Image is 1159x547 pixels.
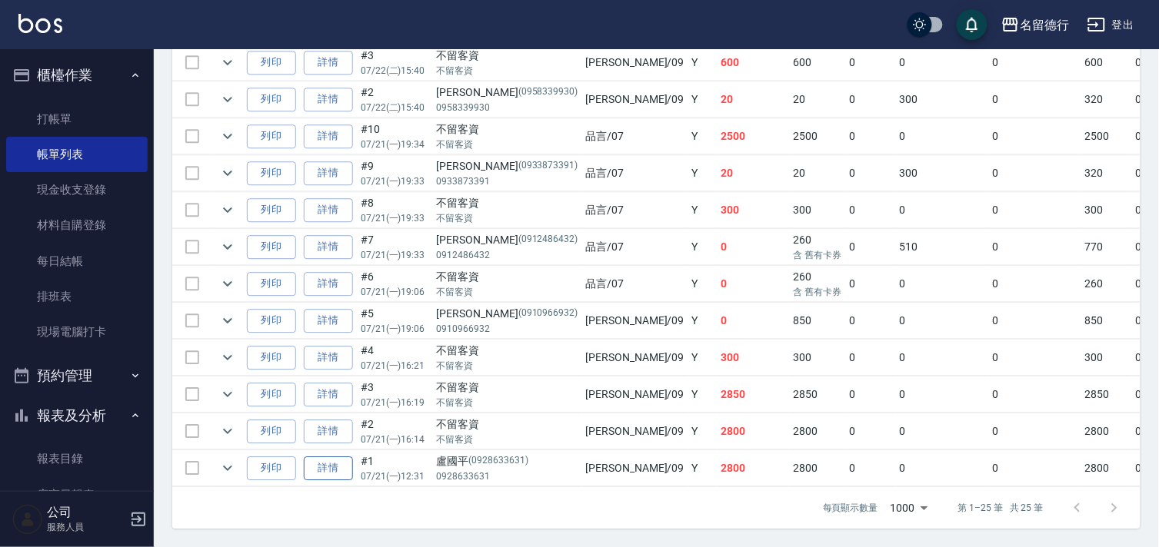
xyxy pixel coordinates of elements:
[304,419,353,443] a: 詳情
[988,229,1081,265] td: 0
[304,198,353,222] a: 詳情
[247,383,296,406] button: 列印
[845,45,896,81] td: 0
[247,272,296,296] button: 列印
[896,155,989,191] td: 300
[304,309,353,333] a: 詳情
[357,450,433,486] td: #1
[789,45,845,81] td: 600
[1081,266,1132,302] td: 260
[437,359,578,373] p: 不留客資
[216,309,239,332] button: expand row
[361,174,429,188] p: 07/21 (一) 19:33
[216,161,239,184] button: expand row
[688,81,718,118] td: Y
[896,118,989,154] td: 0
[6,55,148,95] button: 櫃檯作業
[247,161,296,185] button: 列印
[304,51,353,75] a: 詳情
[437,195,578,211] div: 不留客資
[582,450,688,486] td: [PERSON_NAME] /09
[845,118,896,154] td: 0
[582,45,688,81] td: [PERSON_NAME] /09
[304,272,353,296] a: 詳情
[896,192,989,228] td: 0
[582,303,688,339] td: [PERSON_NAME] /09
[247,124,296,148] button: 列印
[437,101,578,114] p: 0958339930
[718,118,790,154] td: 2500
[6,244,148,279] a: 每日結帳
[789,155,845,191] td: 20
[437,322,578,336] p: 0910966932
[357,229,433,265] td: #7
[582,81,688,118] td: [PERSON_NAME] /09
[1081,81,1132,118] td: 320
[357,192,433,228] td: #8
[988,376,1081,413] td: 0
[437,211,578,225] p: 不留客資
[304,456,353,480] a: 詳情
[47,505,125,520] h5: 公司
[437,248,578,262] p: 0912486432
[361,248,429,262] p: 07/21 (一) 19:33
[304,161,353,185] a: 詳情
[845,229,896,265] td: 0
[518,232,578,248] p: (0912486432)
[988,266,1081,302] td: 0
[988,155,1081,191] td: 0
[6,207,148,243] a: 材料自購登錄
[361,469,429,483] p: 07/21 (一) 12:31
[718,81,790,118] td: 20
[437,121,578,138] div: 不留客資
[361,322,429,336] p: 07/21 (一) 19:06
[357,81,433,118] td: #2
[357,118,433,154] td: #10
[437,343,578,359] div: 不留客資
[361,396,429,409] p: 07/21 (一) 16:19
[582,229,688,265] td: 品言 /07
[896,303,989,339] td: 0
[6,172,148,207] a: 現金收支登錄
[6,477,148,512] a: 店家日報表
[845,340,896,376] td: 0
[1081,45,1132,81] td: 600
[216,419,239,443] button: expand row
[437,138,578,151] p: 不留客資
[357,340,433,376] td: #4
[247,309,296,333] button: 列印
[357,376,433,413] td: #3
[357,45,433,81] td: #3
[216,456,239,479] button: expand row
[247,88,296,111] button: 列印
[1081,11,1141,39] button: 登出
[789,118,845,154] td: 2500
[1081,303,1132,339] td: 850
[361,101,429,114] p: 07/22 (二) 15:40
[216,272,239,295] button: expand row
[582,192,688,228] td: 品言 /07
[845,81,896,118] td: 0
[437,158,578,174] div: [PERSON_NAME]
[688,118,718,154] td: Y
[688,155,718,191] td: Y
[718,155,790,191] td: 20
[896,81,989,118] td: 300
[988,118,1081,154] td: 0
[216,383,239,406] button: expand row
[216,88,239,111] button: expand row
[437,64,578,78] p: 不留客資
[845,303,896,339] td: 0
[995,9,1075,41] button: 名留德行
[6,279,148,314] a: 排班表
[216,198,239,221] button: expand row
[437,85,578,101] div: [PERSON_NAME]
[688,45,718,81] td: Y
[688,266,718,302] td: Y
[845,450,896,486] td: 0
[1081,229,1132,265] td: 770
[688,450,718,486] td: Y
[988,413,1081,449] td: 0
[582,413,688,449] td: [PERSON_NAME] /09
[304,124,353,148] a: 詳情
